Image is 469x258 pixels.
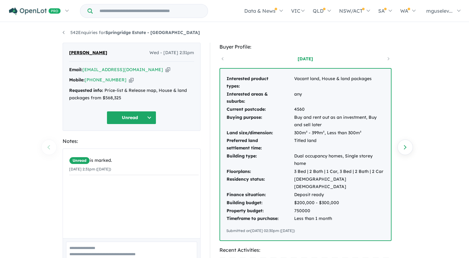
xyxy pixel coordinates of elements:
[294,152,385,168] td: Dual occupancy homes, Single storey home
[69,87,194,102] div: Price-list & Release map, House & land packages from $568,325
[294,129,385,137] td: 300m² - 399m², Less than 300m²
[426,8,453,14] span: mguselev...
[219,43,392,51] div: Buyer Profile:
[69,88,103,93] strong: Requested info:
[129,77,134,83] button: Copy
[226,175,294,191] td: Residency status:
[69,49,107,57] span: [PERSON_NAME]
[69,157,199,164] div: is marked.
[149,49,194,57] span: Wed - [DATE] 2:31pm
[226,105,294,114] td: Current postcode:
[94,4,206,18] input: Try estate name, suburb, builder or developer
[294,168,385,176] td: 3 Bed | 2 Bath | 1 Car, 3 Bed | 2 Bath | 2 Car
[226,90,294,106] td: Interested areas & suburbs:
[107,111,156,124] button: Unread
[69,157,90,164] span: Unread
[294,90,385,106] td: any
[294,75,385,90] td: Vacant land, House & land packages
[69,77,85,83] strong: Mobile:
[226,228,385,234] div: Submitted on [DATE] 02:30pm ([DATE])
[294,207,385,215] td: 750000
[294,137,385,152] td: Titled land
[226,137,294,152] td: Preferred land settlement time:
[9,7,61,15] img: Openlot PRO Logo White
[69,67,82,72] strong: Email:
[219,246,392,254] div: Recent Activities:
[294,105,385,114] td: 4560
[226,75,294,90] td: Interested product types:
[294,215,385,223] td: Less than 1 month
[105,30,200,35] strong: Springridge Estate - [GEOGRAPHIC_DATA]
[82,67,163,72] a: [EMAIL_ADDRESS][DOMAIN_NAME]
[63,30,200,35] a: 542Enquiries forSpringridge Estate - [GEOGRAPHIC_DATA]
[63,137,201,145] div: Notes:
[226,114,294,129] td: Buying purpose:
[63,29,407,37] nav: breadcrumb
[279,56,332,62] a: [DATE]
[226,199,294,207] td: Building budget:
[294,175,385,191] td: [DEMOGRAPHIC_DATA] [DEMOGRAPHIC_DATA]
[69,167,111,171] small: [DATE] 2:31pm ([DATE])
[226,215,294,223] td: Timeframe to purchase:
[294,114,385,129] td: Buy and rent out as an investment, Buy and sell later
[85,77,126,83] a: [PHONE_NUMBER]
[166,67,170,73] button: Copy
[226,207,294,215] td: Property budget:
[294,199,385,207] td: $200,000 - $300,000
[294,191,385,199] td: Deposit ready
[226,152,294,168] td: Building type:
[226,168,294,176] td: Floorplans:
[226,129,294,137] td: Land size/dimension:
[226,191,294,199] td: Finance situation:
